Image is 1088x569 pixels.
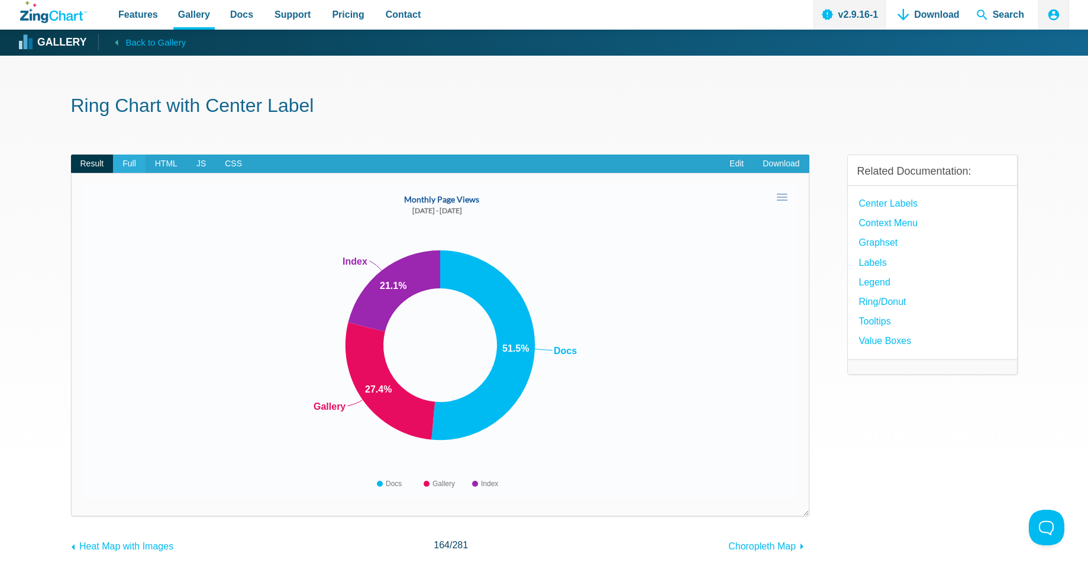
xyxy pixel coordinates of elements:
[859,195,918,211] a: Center Labels
[118,7,158,22] span: Features
[71,155,114,173] span: Result
[857,165,1008,178] h3: Related Documentation:
[859,313,891,329] a: Tooltips
[146,155,187,173] span: HTML
[859,234,898,250] a: Graphset
[71,94,1018,120] h1: Ring Chart with Center Label
[434,540,450,550] span: 164
[113,155,146,173] span: Full
[215,155,251,173] span: CSS
[79,541,173,551] span: Heat Map with Images
[178,7,210,22] span: Gallery
[332,7,364,22] span: Pricing
[230,7,253,22] span: Docs
[187,155,215,173] span: JS
[1029,510,1064,545] iframe: Toggle Customer Support
[275,7,311,22] span: Support
[728,541,796,551] span: Choropleth Map
[452,540,468,550] span: 281
[98,34,186,50] a: Back to Gallery
[859,294,906,310] a: Ring/Donut
[20,1,87,23] a: ZingChart Logo. Click to return to the homepage
[720,155,753,173] a: Edit
[20,34,86,52] a: Gallery
[859,255,887,271] a: Labels
[125,35,186,50] span: Back to Gallery
[71,535,174,554] a: Heat Map with Images
[434,537,468,553] span: /
[37,37,86,48] strong: Gallery
[753,155,809,173] a: Download
[859,215,918,231] a: Context Menu
[386,7,421,22] span: Contact
[859,333,912,349] a: Value Boxes
[859,274,890,290] a: Legend
[728,535,809,554] a: Choropleth Map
